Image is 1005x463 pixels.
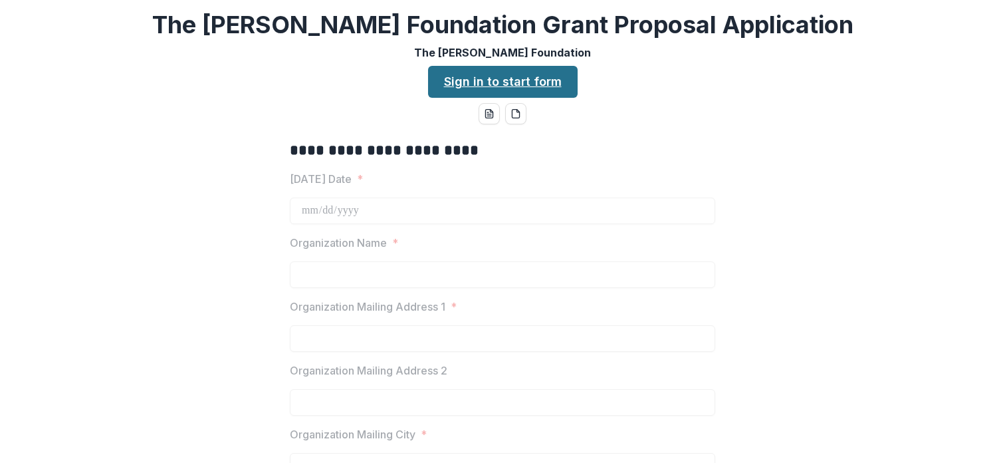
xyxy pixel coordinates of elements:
[290,426,415,442] p: Organization Mailing City
[290,171,352,187] p: [DATE] Date
[479,103,500,124] button: word-download
[290,235,387,251] p: Organization Name
[505,103,526,124] button: pdf-download
[152,11,853,39] h2: The [PERSON_NAME] Foundation Grant Proposal Application
[290,363,447,379] p: Organization Mailing Address 2
[290,299,445,315] p: Organization Mailing Address 1
[428,66,578,98] a: Sign in to start form
[414,45,591,61] p: The [PERSON_NAME] Foundation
